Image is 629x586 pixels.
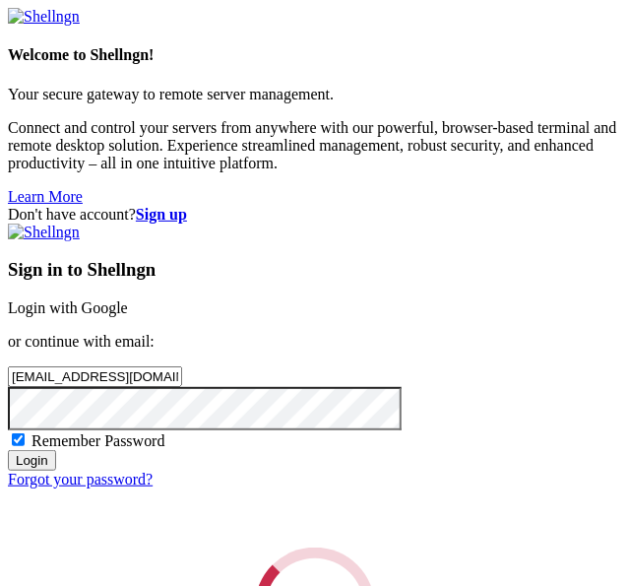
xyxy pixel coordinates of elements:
img: Shellngn [8,8,80,26]
span: Remember Password [31,432,165,449]
div: Don't have account? [8,206,621,224]
a: Forgot your password? [8,471,153,488]
input: Login [8,450,56,471]
a: Learn More [8,188,83,205]
h4: Welcome to Shellngn! [8,46,621,64]
p: Connect and control your servers from anywhere with our powerful, browser-based terminal and remo... [8,119,621,172]
img: Shellngn [8,224,80,241]
h3: Sign in to Shellngn [8,259,621,281]
p: Your secure gateway to remote server management. [8,86,621,103]
a: Sign up [136,206,187,223]
input: Remember Password [12,433,25,446]
p: or continue with email: [8,333,621,351]
input: Email address [8,366,182,387]
a: Login with Google [8,299,128,316]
